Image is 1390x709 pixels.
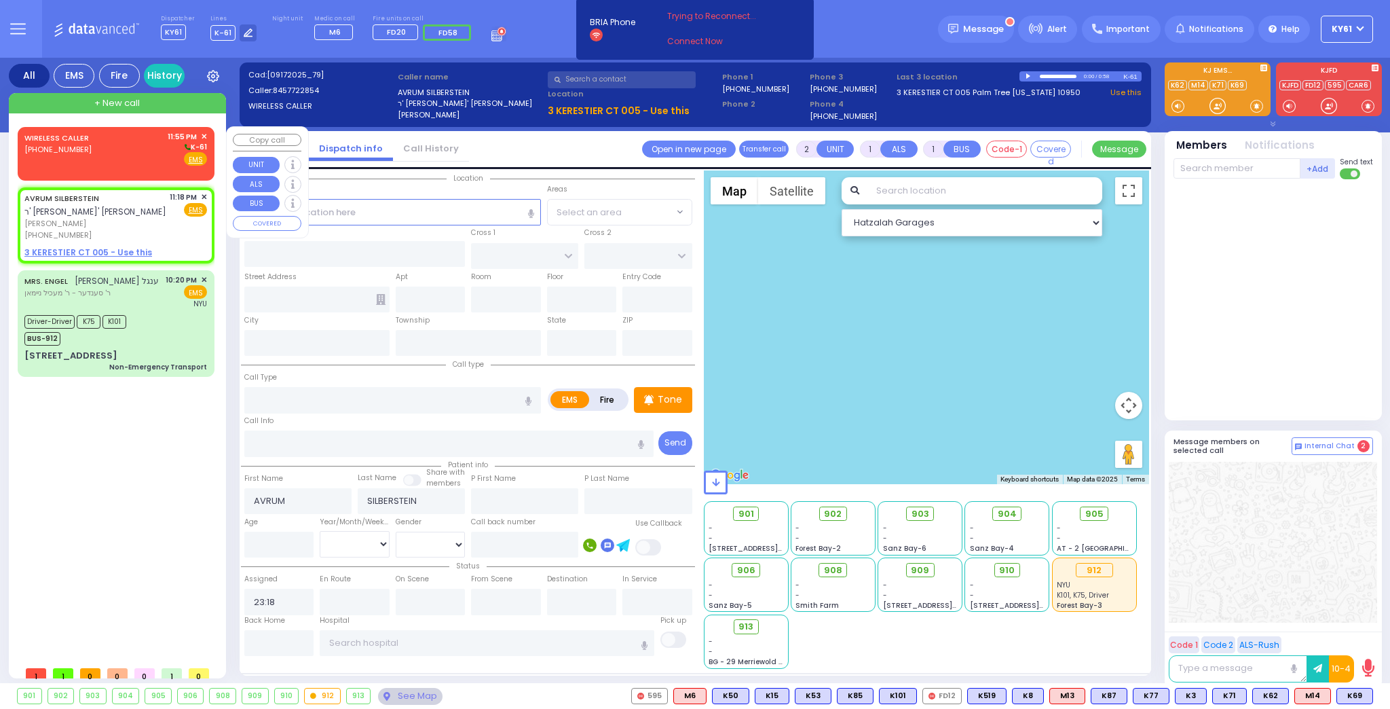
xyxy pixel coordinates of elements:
button: Toggle fullscreen view [1115,177,1142,204]
div: 595 [631,688,668,704]
label: Assigned [244,574,278,585]
label: Dispatcher [161,15,195,23]
u: EMS [189,205,203,215]
span: - [970,533,974,543]
div: BLS [755,688,789,704]
span: Notifications [1189,23,1243,35]
span: 913 [738,620,753,634]
div: K3 [1175,688,1207,704]
span: - [970,580,974,590]
a: 595 [1325,80,1345,90]
label: Caller: [248,85,394,96]
label: In Service [622,574,657,585]
button: Show satellite imagery [758,177,825,204]
input: Search location here [244,199,541,225]
div: FD12 [922,688,962,704]
img: Logo [54,20,144,37]
img: red-radio-icon.svg [637,693,644,699]
span: K-61 [183,142,207,152]
div: K85 [837,688,874,704]
div: 910 [275,689,299,704]
span: [PERSON_NAME] ענגל [75,275,159,287]
span: Other building occupants [376,294,386,305]
div: [STREET_ADDRESS] [24,349,117,363]
span: 0 [107,668,128,678]
span: Smith Farm [795,600,839,611]
div: 901 [18,689,41,704]
div: BLS [879,688,917,704]
a: Use this [1110,87,1142,98]
label: Township [396,315,430,326]
div: BLS [1133,688,1169,704]
button: Members [1176,138,1227,153]
span: K-61 [210,25,236,41]
span: 11:55 PM [168,132,197,142]
span: 2 [1357,440,1370,452]
small: Share with [426,467,465,477]
div: 913 [347,689,371,704]
h5: Message members on selected call [1173,437,1292,455]
div: M14 [1294,688,1331,704]
div: 0:00 [1083,69,1095,84]
img: Google [707,467,752,484]
div: 904 [113,689,139,704]
span: Important [1106,23,1150,35]
span: - [795,533,800,543]
span: 0 [189,668,209,678]
span: K101 [102,315,126,329]
span: - [709,533,713,543]
div: K8 [1012,688,1044,704]
label: Cross 2 [584,228,612,238]
label: Fire [588,391,626,408]
div: K69 [1336,688,1373,704]
div: Year/Month/Week/Day [320,517,390,528]
a: Open this area in Google Maps (opens a new window) [707,467,752,484]
a: WIRELESS CALLER [24,132,89,143]
a: M14 [1188,80,1208,90]
div: BLS [1252,688,1289,704]
span: - [709,590,713,600]
span: 0 [134,668,155,678]
label: [PERSON_NAME] [398,109,543,121]
div: / [1095,69,1097,84]
button: UNIT [233,157,280,173]
span: [STREET_ADDRESS][PERSON_NAME] [970,600,1098,611]
span: Sanz Bay-4 [970,543,1014,553]
label: [PHONE_NUMBER] [810,84,877,94]
span: Send text [1340,157,1373,167]
div: 912 [305,689,340,704]
label: Street Address [244,272,297,283]
span: Internal Chat [1304,441,1355,451]
span: Phone 3 [810,71,893,83]
label: Apt [396,272,408,283]
span: NYU [1057,580,1070,590]
span: EMS [184,285,207,299]
div: Non-Emergency Transport [109,362,207,372]
span: 905 [1085,507,1104,521]
button: Copy call [233,134,301,147]
span: 0 [80,668,100,678]
label: Floor [547,272,563,283]
span: Forest Bay-3 [1057,600,1102,611]
button: ALS [233,176,280,192]
label: Use Callback [635,518,682,529]
div: K519 [967,688,1007,704]
span: Patient info [441,460,495,470]
a: CAR6 [1346,80,1371,90]
span: Select an area [557,206,622,219]
div: 905 [145,689,171,704]
label: KJFD [1276,67,1382,77]
label: [PHONE_NUMBER] [810,111,877,121]
span: [PERSON_NAME] [24,218,165,230]
span: - [709,580,713,590]
div: EMS [54,64,94,88]
button: KY61 [1321,16,1373,43]
div: 909 [242,689,268,704]
button: Internal Chat 2 [1292,437,1373,455]
span: Help [1281,23,1300,35]
span: [STREET_ADDRESS][PERSON_NAME] [709,543,837,553]
button: Show street map [711,177,758,204]
button: BUS [233,196,280,212]
label: Entry Code [622,272,661,283]
p: Tone [658,393,682,407]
